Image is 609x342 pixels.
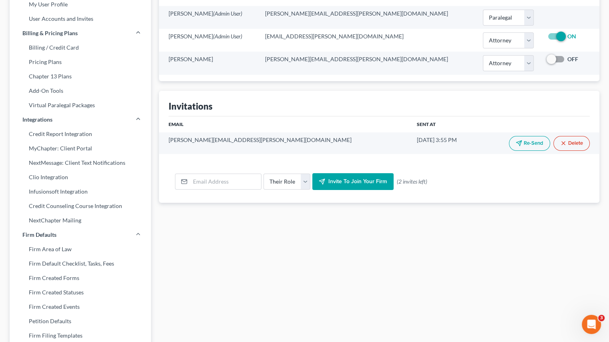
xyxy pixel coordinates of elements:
[10,69,151,84] a: Chapter 13 Plans
[10,199,151,213] a: Credit Counseling Course Integration
[213,33,242,40] span: (Admin User)
[567,56,578,62] strong: OFF
[10,300,151,314] a: Firm Created Events
[582,315,601,334] iframe: Intercom live chat
[328,178,387,185] span: Invite to join your firm
[159,52,259,74] td: [PERSON_NAME]
[259,52,476,74] td: [PERSON_NAME][EMAIL_ADDRESS][PERSON_NAME][DOMAIN_NAME]
[159,116,410,132] th: Email
[397,178,427,186] span: (2 invites left)
[10,55,151,69] a: Pricing Plans
[259,29,476,52] td: [EMAIL_ADDRESS][PERSON_NAME][DOMAIN_NAME]
[22,29,78,37] span: Billing & Pricing Plans
[10,184,151,199] a: Infusionsoft Integration
[410,116,477,132] th: Sent At
[10,12,151,26] a: User Accounts and Invites
[10,141,151,156] a: MyChapter: Client Portal
[213,10,242,17] span: (Admin User)
[10,285,151,300] a: Firm Created Statuses
[10,256,151,271] a: Firm Default Checklist, Tasks, Fees
[10,242,151,256] a: Firm Area of Law
[259,6,476,29] td: [PERSON_NAME][EMAIL_ADDRESS][PERSON_NAME][DOMAIN_NAME]
[10,156,151,170] a: NextMessage: Client Text Notifications
[159,132,410,154] td: [PERSON_NAME][EMAIL_ADDRESS][PERSON_NAME][DOMAIN_NAME]
[10,84,151,98] a: Add-On Tools
[312,173,394,190] button: Invite to join your firm
[410,132,477,154] td: [DATE] 3:55 PM
[598,315,605,321] span: 3
[10,170,151,184] a: Clio Integration
[567,33,576,40] strong: ON
[159,29,259,52] td: [PERSON_NAME]
[22,231,56,239] span: Firm Defaults
[10,26,151,40] a: Billing & Pricing Plans
[159,6,259,29] td: [PERSON_NAME]
[190,174,261,189] input: Email Address
[10,213,151,228] a: NextChapter Mailing
[553,136,590,151] button: Delete
[10,271,151,285] a: Firm Created Forms
[10,127,151,141] a: Credit Report Integration
[22,116,52,124] span: Integrations
[10,98,151,112] a: Virtual Paralegal Packages
[169,100,213,112] div: Invitations
[10,228,151,242] a: Firm Defaults
[10,40,151,55] a: Billing / Credit Card
[10,314,151,328] a: Petition Defaults
[10,112,151,127] a: Integrations
[509,136,550,151] button: Re-Send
